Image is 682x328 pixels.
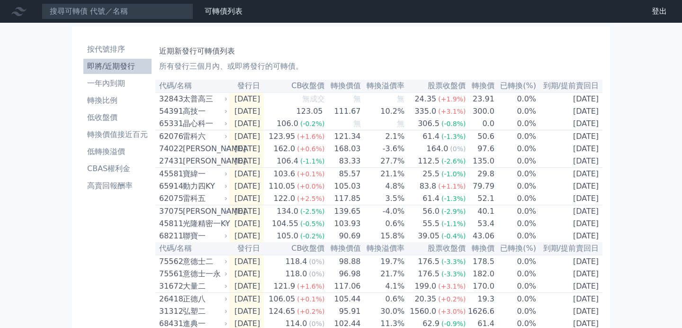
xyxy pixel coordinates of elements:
td: 1626.6 [466,305,494,318]
td: [DATE] [537,218,602,230]
td: 2.1% [361,130,405,143]
div: 光隆精密一KY [183,218,225,229]
div: 61.4 [421,131,441,142]
td: [DATE] [229,293,264,306]
div: 32843 [159,93,180,105]
td: 52.1 [466,192,494,205]
td: 0.0% [495,280,537,293]
span: (+0.1%) [297,295,324,303]
div: 112.5 [416,155,441,167]
td: 0.0% [495,118,537,130]
span: (-0.8%) [441,120,466,128]
td: 3.5% [361,192,405,205]
div: 106.0 [275,118,300,129]
td: 43.06 [466,230,494,242]
td: 0.0% [495,205,537,218]
span: (-1.0%) [441,170,466,178]
th: 已轉換(%) [495,80,537,92]
td: 40.1 [466,205,494,218]
div: [PERSON_NAME] [183,206,225,217]
td: [DATE] [537,205,602,218]
span: (-3.3%) [441,258,466,265]
td: 0.0% [495,130,537,143]
td: [DATE] [229,168,264,181]
td: 79.79 [466,180,494,192]
div: 123.95 [267,131,297,142]
div: 晶心科一 [183,118,225,129]
span: (+3.0%) [438,308,466,315]
span: (+0.1%) [297,170,324,178]
td: [DATE] [537,293,602,306]
li: 轉換比例 [83,95,152,106]
div: 雷科六 [183,131,225,142]
td: 0.6% [361,293,405,306]
td: [DATE] [537,180,602,192]
span: (-1.1%) [300,157,325,165]
th: 代碼/名稱 [155,242,229,255]
span: (-3.3%) [441,270,466,278]
td: [DATE] [537,105,602,118]
td: 0.0% [495,268,537,280]
span: (+0.2%) [438,295,466,303]
span: (+1.9%) [438,95,466,103]
li: 轉換價值接近百元 [83,129,152,140]
th: 到期/提前賣回日 [537,242,602,255]
td: 10.2% [361,105,405,118]
td: 19.3 [466,293,494,306]
td: [DATE] [537,155,602,168]
div: 意德士二 [183,256,225,267]
a: 轉換價值接近百元 [83,127,152,142]
div: 弘塑二 [183,306,225,317]
td: 50.6 [466,130,494,143]
a: 轉換比例 [83,93,152,108]
td: 0.0% [495,255,537,268]
div: 37075 [159,206,180,217]
td: 0.0% [495,92,537,105]
th: 股票收盤價 [405,242,466,255]
a: 可轉債列表 [205,7,242,16]
div: 104.55 [270,218,300,229]
td: 182.0 [466,268,494,280]
span: (-2.5%) [300,208,325,215]
div: [PERSON_NAME] [183,155,225,167]
div: 27431 [159,155,180,167]
td: -3.6% [361,143,405,155]
span: (-0.5%) [300,220,325,228]
th: CB收盤價 [264,80,325,92]
span: (0%) [309,258,324,265]
td: 170.0 [466,280,494,293]
div: 26418 [159,293,180,305]
div: 31672 [159,281,180,292]
a: 登出 [644,4,674,19]
input: 搜尋可轉債 代號／名稱 [42,3,193,19]
td: [DATE] [537,268,602,280]
td: [DATE] [537,192,602,205]
td: 0.0% [495,305,537,318]
th: 股票收盤價 [405,80,466,92]
td: 98.88 [325,255,361,268]
p: 所有發行三個月內、或即將發行的可轉債。 [159,61,599,72]
th: CB收盤價 [264,242,325,255]
div: 61.4 [421,193,441,204]
td: 0.0% [495,143,537,155]
div: 62075 [159,193,180,204]
td: 4.8% [361,180,405,192]
td: 90.69 [325,230,361,242]
div: [PERSON_NAME] [183,143,225,155]
th: 轉換價 [466,242,494,255]
div: 110.05 [267,181,297,192]
td: [DATE] [537,230,602,242]
a: 按代號排序 [83,42,152,57]
a: 低收盤價 [83,110,152,125]
td: 19.7% [361,255,405,268]
td: 27.7% [361,155,405,168]
th: 發行日 [229,80,264,92]
div: 動力四KY [183,181,225,192]
div: 162.0 [271,143,297,155]
div: 68211 [159,230,180,242]
span: (+2.5%) [297,195,324,202]
td: [DATE] [229,230,264,242]
li: 低轉換溢價 [83,146,152,157]
td: 178.5 [466,255,494,268]
td: 96.98 [325,268,361,280]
